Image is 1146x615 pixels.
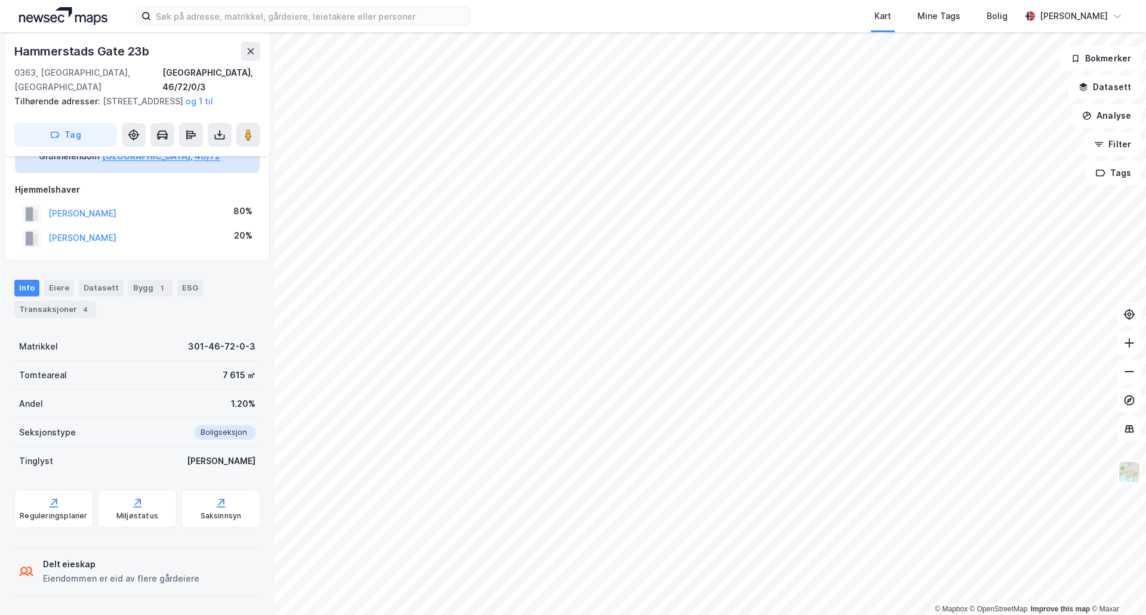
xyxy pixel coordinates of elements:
[223,368,255,382] div: 7 615 ㎡
[970,605,1028,613] a: OpenStreetMap
[14,123,117,147] button: Tag
[151,7,470,25] input: Søk på adresse, matrikkel, gårdeiere, leietakere eller personer
[874,9,891,23] div: Kart
[162,66,260,94] div: [GEOGRAPHIC_DATA], 46/72/0/3
[20,511,87,521] div: Reguleringsplaner
[1118,461,1141,483] img: Z
[917,9,960,23] div: Mine Tags
[19,339,58,354] div: Matrikkel
[201,511,242,521] div: Saksinnsyn
[14,280,39,296] div: Info
[19,7,107,25] img: logo.a4113a55bc3d86da70a041830d287a7e.svg
[116,511,158,521] div: Miljøstatus
[43,571,199,586] div: Eiendommen er eid av flere gårdeiere
[79,304,91,316] div: 4
[231,397,255,411] div: 1.20%
[156,282,168,294] div: 1
[1031,605,1090,613] a: Improve this map
[128,280,172,296] div: Bygg
[19,368,67,382] div: Tomteareal
[14,96,103,106] span: Tilhørende adresser:
[19,397,43,411] div: Andel
[43,557,199,571] div: Delt eieskap
[1086,161,1141,185] button: Tags
[14,94,251,109] div: [STREET_ADDRESS]
[19,454,53,468] div: Tinglyst
[19,425,76,440] div: Seksjonstype
[15,183,260,197] div: Hjemmelshaver
[44,280,74,296] div: Eiere
[1061,47,1141,70] button: Bokmerker
[233,204,252,218] div: 80%
[1068,75,1141,99] button: Datasett
[935,605,968,613] a: Mapbox
[1084,132,1141,156] button: Filter
[14,66,162,94] div: 0363, [GEOGRAPHIC_DATA], [GEOGRAPHIC_DATA]
[1040,9,1108,23] div: [PERSON_NAME]
[188,339,255,354] div: 301-46-72-0-3
[177,280,203,296] div: ESG
[987,9,1008,23] div: Bolig
[14,301,96,318] div: Transaksjoner
[1086,558,1146,615] iframe: Chat Widget
[234,228,252,243] div: 20%
[79,280,124,296] div: Datasett
[1072,104,1141,128] button: Analyse
[14,42,152,61] div: Hammerstads Gate 23b
[187,454,255,468] div: [PERSON_NAME]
